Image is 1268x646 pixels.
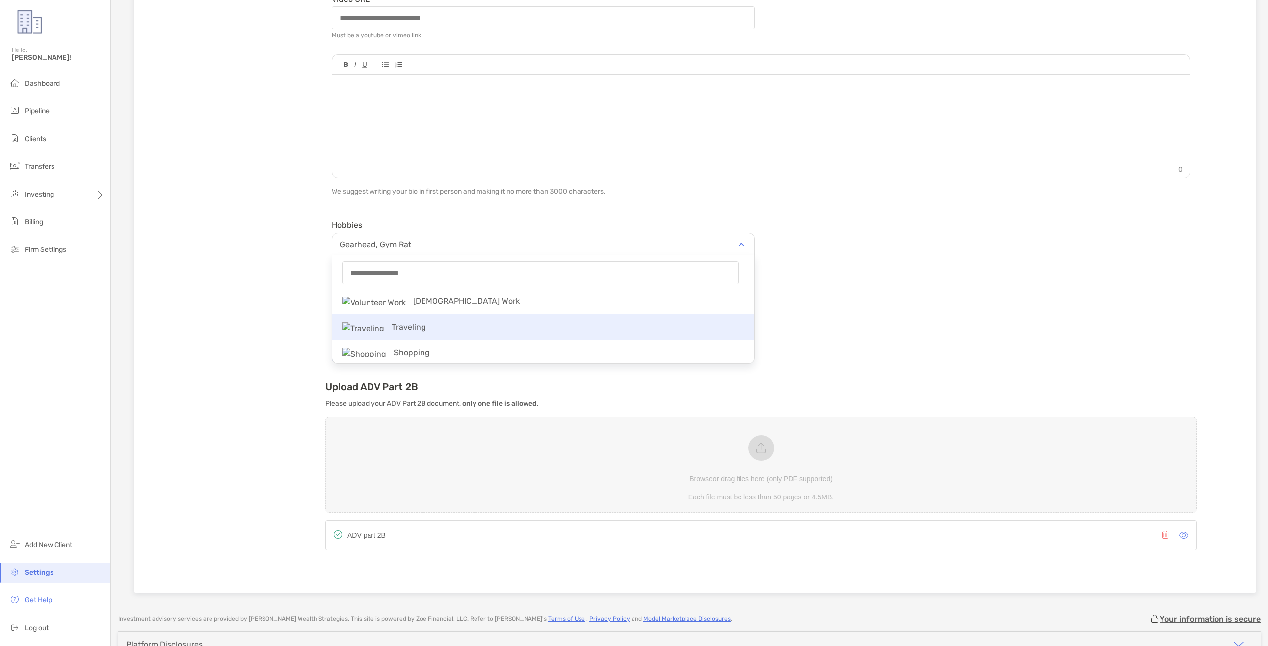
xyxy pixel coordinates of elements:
img: transfers icon [9,160,21,172]
p: We suggest writing your bio in first person and making it no more than 3000 characters. [332,185,1190,198]
img: pipeline icon [9,104,21,116]
img: get-help icon [9,594,21,605]
h3: Password [332,301,1190,313]
span: Dashboard [25,79,60,88]
p: Shopping [332,342,754,364]
div: Must be a youtube or vimeo link [332,32,421,39]
p: Investment advisory services are provided by [PERSON_NAME] Wealth Strategies . This site is power... [118,615,732,623]
span: Add New Client [25,541,72,549]
span: Clients [25,135,46,143]
img: Editor control icon [354,62,356,67]
span: Settings [25,568,53,577]
img: Shopping [342,348,386,357]
img: firm-settings icon [9,243,21,255]
img: Traveling [342,322,384,331]
img: billing icon [9,215,21,227]
p: Remember not to store your password in your email and don't share it with anyone. [332,320,1190,332]
img: Zoe Logo [12,4,48,40]
p: [DEMOGRAPHIC_DATA] Work [332,290,754,312]
img: Editor control icon [362,62,367,68]
img: settings icon [9,566,21,578]
span: [PERSON_NAME]! [12,53,105,62]
img: logout icon [9,621,21,633]
img: Editor control icon [382,62,389,67]
img: investing icon [9,188,21,199]
img: Editor control icon [395,62,402,68]
p: Each file must be less than 50 pages or 4.5MB. [688,491,834,503]
h4: ADV part 2B [347,531,386,539]
span: Browseor drag files here (only PDF supported)Each file must be less than 50 pages or 4.5MB. [326,417,1196,512]
p: Please upload your ADV Part 2B document, [325,398,1197,410]
img: Editor control icon [344,62,348,67]
img: clients icon [9,132,21,144]
p: Traveling [332,316,754,338]
span: Log out [25,624,49,632]
a: Model Marketplace Disclosures [643,615,731,622]
h3: Upload ADV Part 2B [325,381,1197,393]
span: Firm Settings [25,246,66,254]
span: Get Help [25,596,52,604]
span: Transfers [25,162,54,171]
img: dashboard icon [9,77,21,89]
p: Your information is secure [1160,614,1261,624]
span: Pipeline [25,107,50,115]
span: Browse [689,475,713,483]
img: Volunteer Work [342,297,406,305]
span: Investing [25,190,54,199]
b: only one file is allowed. [462,399,539,408]
img: add_new_client icon [9,538,21,550]
span: Billing [25,218,43,226]
a: Terms of Use [548,615,585,622]
p: or drag files here (only PDF supported) [689,473,833,485]
p: 0 [1171,161,1190,178]
div: Hobbies [332,220,755,230]
a: Privacy Policy [589,615,630,622]
p: Gearhead, Gym Rat [335,238,757,250]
